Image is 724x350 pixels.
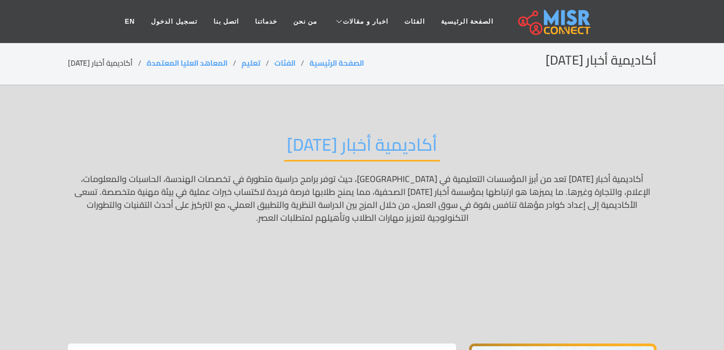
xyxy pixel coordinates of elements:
a: الفئات [274,56,295,70]
span: اخبار و مقالات [343,17,388,26]
a: تعليم [242,56,260,70]
a: خدماتنا [247,11,285,32]
a: الصفحة الرئيسية [433,11,501,32]
a: تسجيل الدخول [143,11,205,32]
li: أكاديمية أخبار [DATE] [68,58,147,69]
a: اتصل بنا [205,11,247,32]
h2: أكاديمية أخبار [DATE] [546,53,657,68]
p: أكاديمية أخبار [DATE] تعد من أبرز المؤسسات التعليمية في [GEOGRAPHIC_DATA]، حيث توفر برامج دراسية ... [68,172,657,327]
a: من نحن [285,11,325,32]
h2: أكاديمية أخبار [DATE] [284,134,440,162]
a: الفئات [396,11,433,32]
a: اخبار و مقالات [325,11,396,32]
a: EN [117,11,143,32]
img: main.misr_connect [518,8,590,35]
a: الصفحة الرئيسية [309,56,364,70]
a: المعاهد العليا المعتمدة [147,56,227,70]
